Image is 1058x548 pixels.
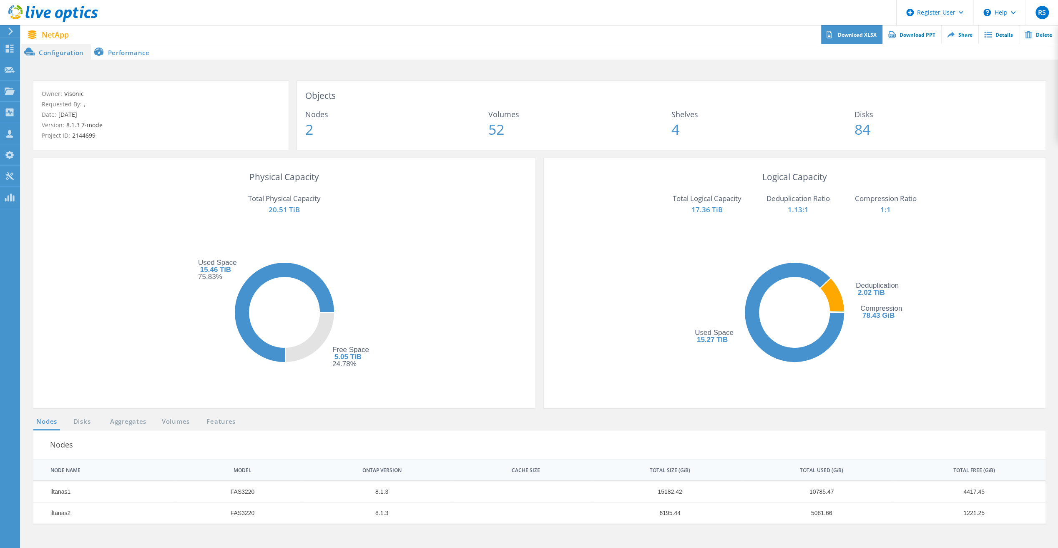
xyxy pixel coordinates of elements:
a: Nodes [33,417,60,427]
tspan: Free Space [332,346,369,354]
p: Version: [42,121,280,130]
span: NetApp [42,31,69,38]
div: CACHE SIZE [512,467,540,474]
td: Column MODEL, Value FAS3220 [174,481,302,503]
td: Column TOTAL USED (GiB), Value 10785.47 [741,481,894,503]
span: Shelves [671,111,854,118]
tspan: Compression [860,304,902,312]
h3: Nodes [50,439,900,450]
span: 2144699 [70,131,95,139]
span: Volumes [488,111,671,118]
td: Column ONTAP VERSION, Value 8.1.3 [302,503,452,524]
td: ONTAP VERSION Column [302,460,452,480]
p: Owner: [42,89,280,98]
h3: Physical Capacity [42,171,527,184]
span: 17.36 TiB [691,205,723,214]
a: Volumes [158,417,194,427]
span: [DATE] [56,111,77,118]
p: Deduplication Ratio [766,192,829,205]
tspan: Used Space [198,259,237,266]
tspan: 24.78% [332,360,357,368]
tspan: 15.27 TiB [697,336,728,344]
td: TOTAL SIZE (GiB) Column [591,460,741,480]
td: Column ONTAP VERSION, Value 8.1.3 [302,481,452,503]
a: Features [202,417,240,427]
span: , [82,100,85,108]
tspan: 15.46 TiB [200,266,231,274]
td: Column CACHE SIZE, Value [452,481,591,503]
tspan: 78.43 GiB [862,312,895,319]
tspan: Deduplication [856,282,899,289]
a: Aggregates [105,417,152,427]
td: Column TOTAL SIZE (GiB), Value 15182.42 [591,481,741,503]
span: Visonic [62,90,84,98]
span: RS [1038,9,1046,16]
span: 2 [305,122,488,136]
div: MODEL [234,467,251,474]
a: Details [978,25,1019,44]
h3: Logical Capacity [552,171,1038,184]
td: Column NODE NAME, Value iltanas1 [33,481,174,503]
a: Live Optics Dashboard [8,18,98,23]
div: NODE NAME [50,467,80,474]
td: Column MODEL, Value FAS3220 [174,503,302,524]
a: Download PPT [882,25,941,44]
span: 1:1 [880,205,891,214]
td: TOTAL USED (GiB) Column [741,460,894,480]
p: Date: [42,110,280,119]
span: 20.51 TiB [269,205,300,214]
a: Share [941,25,978,44]
span: Nodes [305,111,488,118]
span: Disks [854,111,1037,118]
span: 52 [488,122,671,136]
td: CACHE SIZE Column [452,460,591,480]
div: TOTAL SIZE (GiB) [650,467,690,474]
p: Compression Ratio [854,192,916,205]
td: NODE NAME Column [33,460,174,480]
span: 84 [854,122,1037,136]
td: Column TOTAL USED (GiB), Value 5081.66 [741,503,894,524]
div: TOTAL USED (GiB) [800,467,843,474]
a: Download XLSX [821,25,882,44]
div: TOTAL FREE (GiB) [953,467,995,474]
span: 8.1.3 7-mode [64,121,103,129]
td: Column TOTAL FREE (GiB), Value 1221.25 [894,503,1045,524]
tspan: 2.02 TiB [858,289,885,297]
dx-data-grid: Data grid [33,460,1045,524]
p: Total Physical Capacity [54,192,515,205]
td: TOTAL FREE (GiB) Column [894,460,1045,480]
div: ONTAP VERSION [362,467,402,474]
td: Column CACHE SIZE, Value [452,503,591,524]
p: Total Logical Capacity [673,192,741,205]
svg: \n [983,9,991,16]
td: MODEL Column [174,460,302,480]
p: Project ID: [42,131,280,140]
tspan: 75.83% [198,273,222,281]
td: Column TOTAL FREE (GiB), Value 4417.45 [894,481,1045,503]
p: Requested By: [42,100,280,109]
span: 4 [671,122,854,136]
a: Disks [71,417,93,427]
td: Column NODE NAME, Value iltanas2 [33,503,174,524]
h3: Objects [305,89,1037,102]
td: Column TOTAL SIZE (GiB), Value 6195.44 [591,503,741,524]
tspan: Used Space [695,329,734,337]
a: Delete [1019,25,1058,44]
span: 1.13:1 [788,205,809,214]
tspan: 5.05 TiB [334,353,361,361]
